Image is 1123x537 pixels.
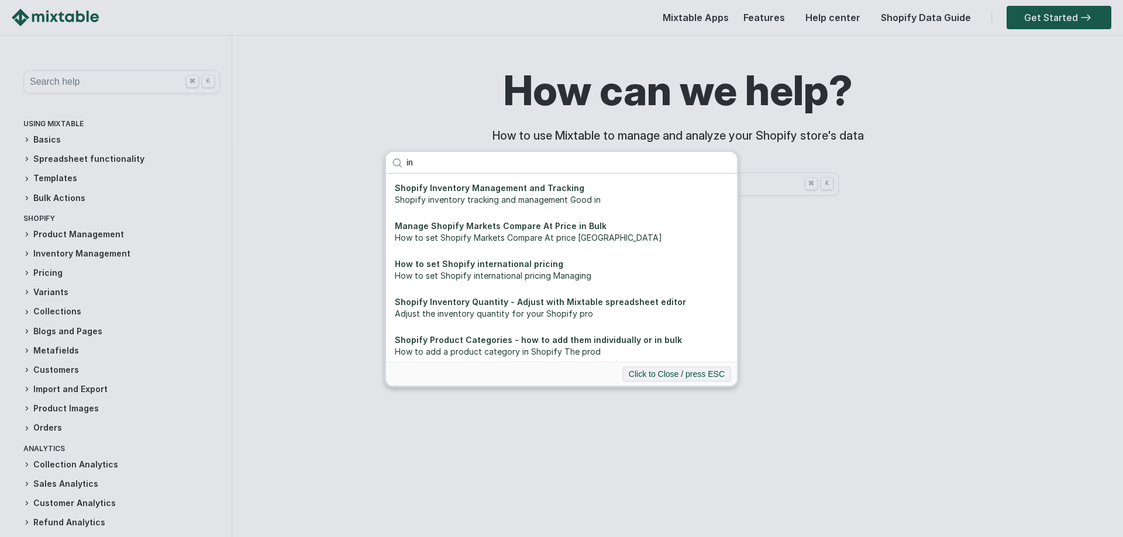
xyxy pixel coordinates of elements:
[395,258,728,270] div: How to set Shopify international pricing
[389,176,734,212] a: Shopify Inventory Management and TrackingShopify inventory tracking and management Good in
[389,252,734,287] a: How to set Shopify international pricingHow to set Shopify international pricing Managing
[395,334,728,346] div: Shopify Product Categories - how to add them individually or in bulk
[395,182,728,194] div: Shopify Inventory Management and Tracking
[395,296,728,308] div: Shopify Inventory Quantity - Adjust with Mixtable spreadsheet editor
[395,194,728,206] div: Shopify inventory tracking and management Good in
[389,290,734,325] a: Shopify Inventory Quantity - Adjust with Mixtable spreadsheet editorAdjust the inventory quantity...
[401,152,737,173] input: Search
[622,366,731,382] button: Click to Close / press ESC
[395,220,728,232] div: Manage Shopify Markets Compare At Price in Bulk
[389,328,734,363] a: Shopify Product Categories - how to add them individually or in bulkHow to add a product category...
[395,232,728,244] div: How to set Shopify Markets Compare At price [GEOGRAPHIC_DATA]
[395,346,728,358] div: How to add a product category in Shopify The prod
[389,214,734,250] a: Manage Shopify Markets Compare At Price in BulkHow to set Shopify Markets Compare At price [GEOGR...
[395,270,728,282] div: How to set Shopify international pricing Managing
[392,158,402,168] img: search
[395,308,728,320] div: Adjust the inventory quantity for your Shopify pro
